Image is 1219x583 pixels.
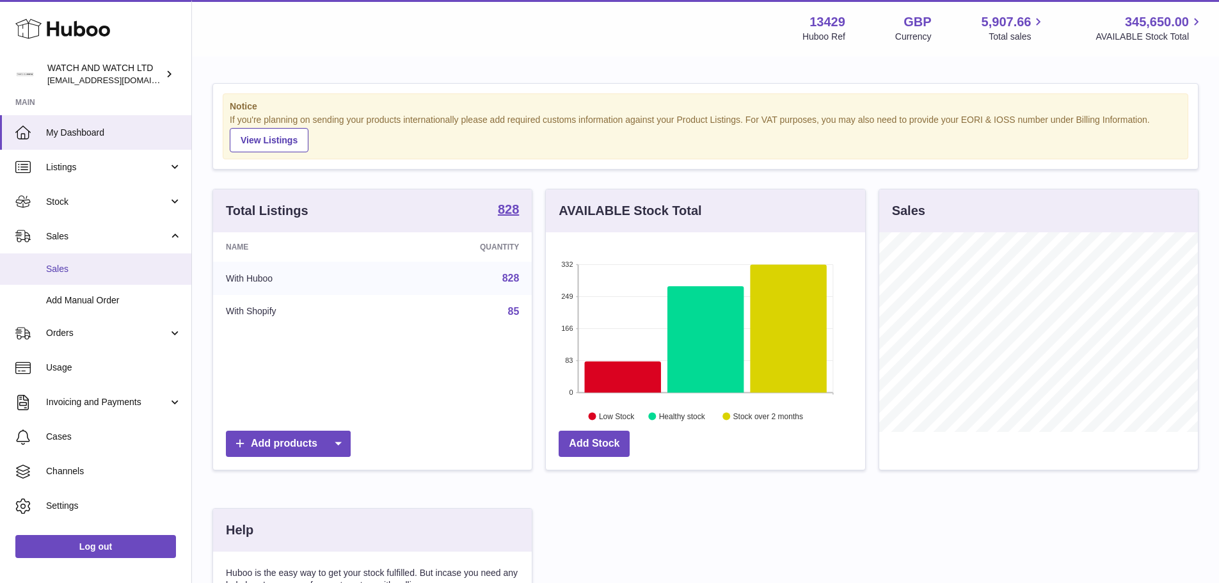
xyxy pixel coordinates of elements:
[1125,13,1189,31] span: 345,650.00
[385,232,532,262] th: Quantity
[15,65,35,84] img: internalAdmin-13429@internal.huboo.com
[1096,13,1204,43] a: 345,650.00 AVAILABLE Stock Total
[226,522,253,539] h3: Help
[982,13,1032,31] span: 5,907.66
[46,431,182,443] span: Cases
[213,232,385,262] th: Name
[904,13,931,31] strong: GBP
[46,327,168,339] span: Orders
[230,100,1181,113] strong: Notice
[230,128,308,152] a: View Listings
[559,431,630,457] a: Add Stock
[46,294,182,307] span: Add Manual Order
[1096,31,1204,43] span: AVAILABLE Stock Total
[226,202,308,220] h3: Total Listings
[892,202,925,220] h3: Sales
[508,306,520,317] a: 85
[213,295,385,328] td: With Shopify
[46,230,168,243] span: Sales
[47,62,163,86] div: WATCH AND WATCH LTD
[46,500,182,512] span: Settings
[230,114,1181,152] div: If you're planning on sending your products internationally please add required customs informati...
[46,196,168,208] span: Stock
[561,324,573,332] text: 166
[559,202,701,220] h3: AVAILABLE Stock Total
[46,127,182,139] span: My Dashboard
[809,13,845,31] strong: 13429
[659,411,706,420] text: Healthy stock
[599,411,635,420] text: Low Stock
[46,396,168,408] span: Invoicing and Payments
[561,260,573,268] text: 332
[802,31,845,43] div: Huboo Ref
[46,362,182,374] span: Usage
[733,411,803,420] text: Stock over 2 months
[15,535,176,558] a: Log out
[47,75,188,85] span: [EMAIL_ADDRESS][DOMAIN_NAME]
[498,203,519,218] a: 828
[46,465,182,477] span: Channels
[566,356,573,364] text: 83
[570,388,573,396] text: 0
[46,161,168,173] span: Listings
[498,203,519,216] strong: 828
[46,263,182,275] span: Sales
[502,273,520,284] a: 828
[895,31,932,43] div: Currency
[989,31,1046,43] span: Total sales
[226,431,351,457] a: Add products
[561,292,573,300] text: 249
[982,13,1046,43] a: 5,907.66 Total sales
[213,262,385,295] td: With Huboo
